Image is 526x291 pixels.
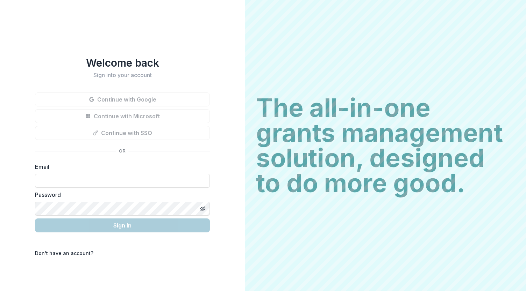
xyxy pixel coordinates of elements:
p: Don't have an account? [35,249,93,257]
label: Email [35,163,206,171]
button: Continue with Microsoft [35,109,210,123]
h1: Welcome back [35,57,210,69]
button: Continue with SSO [35,126,210,140]
h2: Sign into your account [35,72,210,79]
button: Toggle password visibility [197,203,208,214]
button: Continue with Google [35,92,210,106]
button: Sign In [35,218,210,232]
label: Password [35,191,206,199]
